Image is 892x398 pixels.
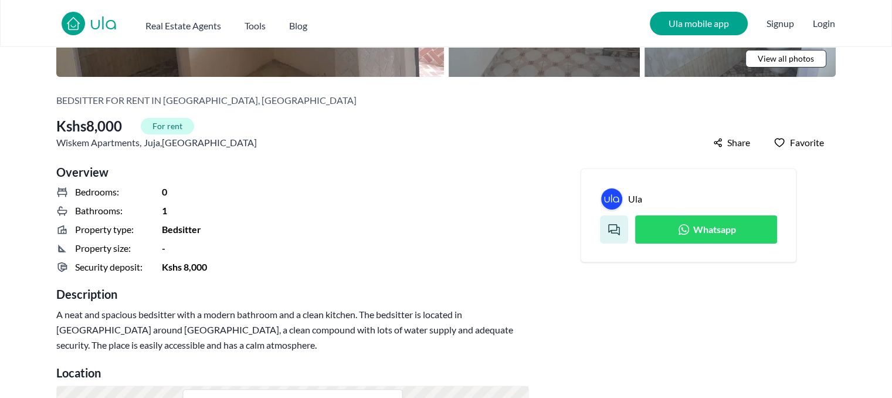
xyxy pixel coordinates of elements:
span: Favorite [790,136,824,150]
img: Ula [601,188,622,210]
span: Signup [766,12,794,35]
span: Whatsapp [693,222,736,237]
h2: Overview [56,164,529,180]
span: View all photos [758,53,814,65]
span: - [162,241,165,255]
span: Wiskem Apartments , , [GEOGRAPHIC_DATA] [56,136,257,150]
button: Real Estate Agents [145,14,221,33]
a: Whatsapp [635,215,777,244]
span: Property type: [75,222,134,237]
h2: Blog [289,19,307,33]
h3: A neat and spacious bedsitter with a modern bathroom and a clean kitchen. The bedsitter is locate... [56,307,515,353]
a: Blog [289,14,307,33]
a: Ula [628,192,642,206]
a: View all photos [745,50,826,68]
a: Ula [601,188,623,210]
span: Kshs 8,000 [162,260,207,274]
span: Bathrooms: [75,204,123,218]
span: Share [727,136,750,150]
span: For rent [141,118,194,134]
h2: Bedsitter for rent in [GEOGRAPHIC_DATA], [GEOGRAPHIC_DATA] [56,93,357,107]
h2: Description [56,286,529,302]
h2: Location [56,365,529,381]
nav: Main [145,14,331,33]
span: Security deposit: [75,260,143,274]
h2: Tools [245,19,266,33]
span: Bedsitter [162,222,201,237]
a: Juja [144,136,160,150]
span: Property size: [75,241,131,255]
a: Ula mobile app [650,12,748,35]
button: Tools [245,14,266,33]
span: 1 [162,204,167,218]
h2: Real Estate Agents [145,19,221,33]
span: Bedrooms: [75,185,119,199]
span: 0 [162,185,167,199]
span: Kshs 8,000 [56,117,122,136]
a: ula [90,14,117,35]
button: Login [813,16,835,31]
